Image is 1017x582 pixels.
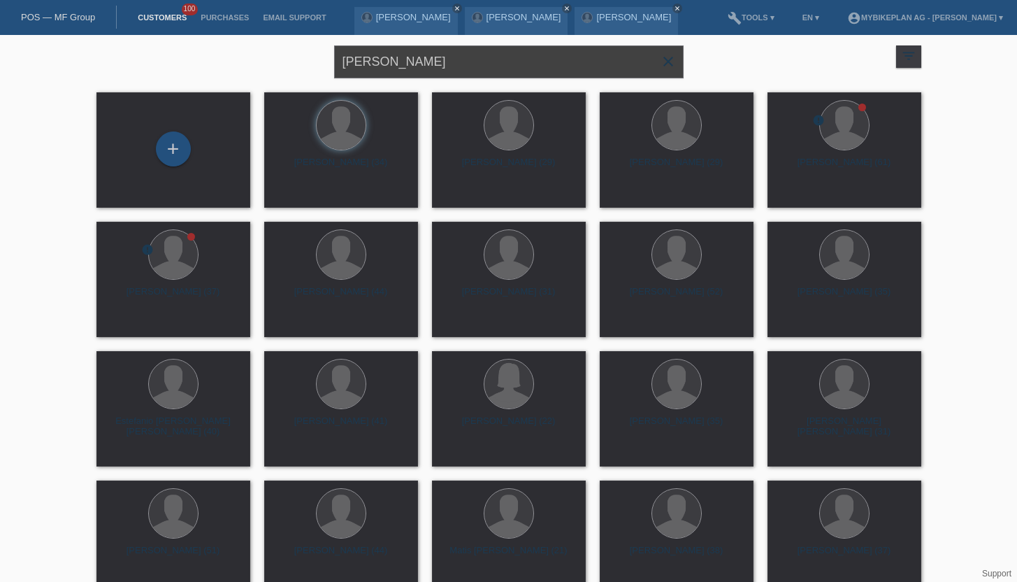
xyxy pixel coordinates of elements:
div: [PERSON_NAME] (35) [611,416,742,438]
a: [PERSON_NAME] [486,12,561,22]
div: [PERSON_NAME] (34) [275,157,407,179]
i: build [728,11,742,25]
a: close [672,3,682,13]
i: close [660,53,677,70]
div: [PERSON_NAME] (44) [275,286,407,308]
a: account_circleMybikeplan AG - [PERSON_NAME] ▾ [840,13,1010,22]
div: [PERSON_NAME] [PERSON_NAME] (31) [779,416,910,438]
i: account_circle [847,11,861,25]
a: [PERSON_NAME] [376,12,451,22]
a: [PERSON_NAME] [596,12,671,22]
div: [PERSON_NAME] (37) [779,545,910,567]
div: [PERSON_NAME] (61) [779,157,910,179]
div: [PERSON_NAME] (29) [443,157,575,179]
span: 100 [182,3,199,15]
i: close [563,5,570,12]
div: [PERSON_NAME] (44) [275,545,407,567]
div: Matis [PERSON_NAME] (21) [443,545,575,567]
input: Search... [334,45,684,78]
a: Support [982,569,1011,579]
a: buildTools ▾ [721,13,781,22]
i: close [454,5,461,12]
div: [PERSON_NAME] (22) [443,416,575,438]
a: EN ▾ [795,13,826,22]
div: [PERSON_NAME] (35) [779,286,910,308]
div: [PERSON_NAME] (37) [108,286,239,308]
div: [PERSON_NAME] (29) [611,157,742,179]
div: [PERSON_NAME] (52) [611,286,742,308]
div: [PERSON_NAME] (38) [611,545,742,567]
a: close [562,3,572,13]
a: Email Support [256,13,333,22]
a: Purchases [194,13,256,22]
i: close [674,5,681,12]
div: [PERSON_NAME] (31) [443,286,575,308]
div: [PERSON_NAME] (51) [108,545,239,567]
div: unconfirmed, pending [812,114,825,129]
a: POS — MF Group [21,12,95,22]
a: Customers [131,13,194,22]
div: Add customer [157,137,190,161]
i: error [141,243,154,256]
i: filter_list [901,48,916,64]
a: close [452,3,462,13]
div: Estefanio [PERSON_NAME] [PERSON_NAME] (40) [108,416,239,438]
div: [PERSON_NAME] (41) [275,416,407,438]
i: error [812,114,825,127]
div: unconfirmed, pending [141,243,154,258]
